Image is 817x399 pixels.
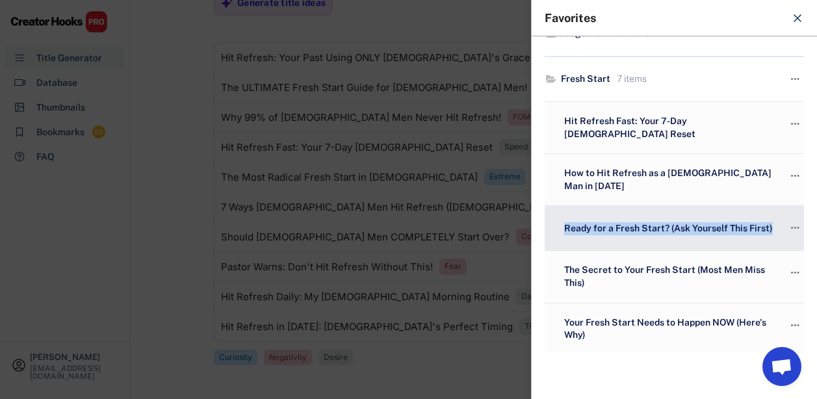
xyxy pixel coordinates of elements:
[788,70,801,88] button: 
[561,115,775,140] div: Hit Refresh Fast: Your 7-Day [DEMOGRAPHIC_DATA] Reset
[561,222,775,235] div: Ready for a Fresh Start? (Ask Yourself This First)
[561,73,610,86] div: Fresh Start
[614,73,647,86] div: 7 items
[788,167,801,185] button: 
[788,219,801,237] button: 
[791,117,799,131] text: 
[791,266,799,280] text: 
[561,316,775,342] div: Your Fresh Start Needs to Happen NOW (Here's Why)
[788,115,801,133] button: 
[561,167,775,192] div: How to Hit Refresh as a [DEMOGRAPHIC_DATA] Man in [DATE]
[788,25,801,43] button: 
[791,169,799,183] text: 
[788,316,801,335] button: 
[762,347,801,386] a: Open chat
[788,264,801,282] button: 
[791,318,799,332] text: 
[545,12,783,24] div: Favorites
[791,222,799,235] text: 
[561,264,775,289] div: The Secret to Your Fresh Start (Most Men Miss This)
[791,72,799,86] text: 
